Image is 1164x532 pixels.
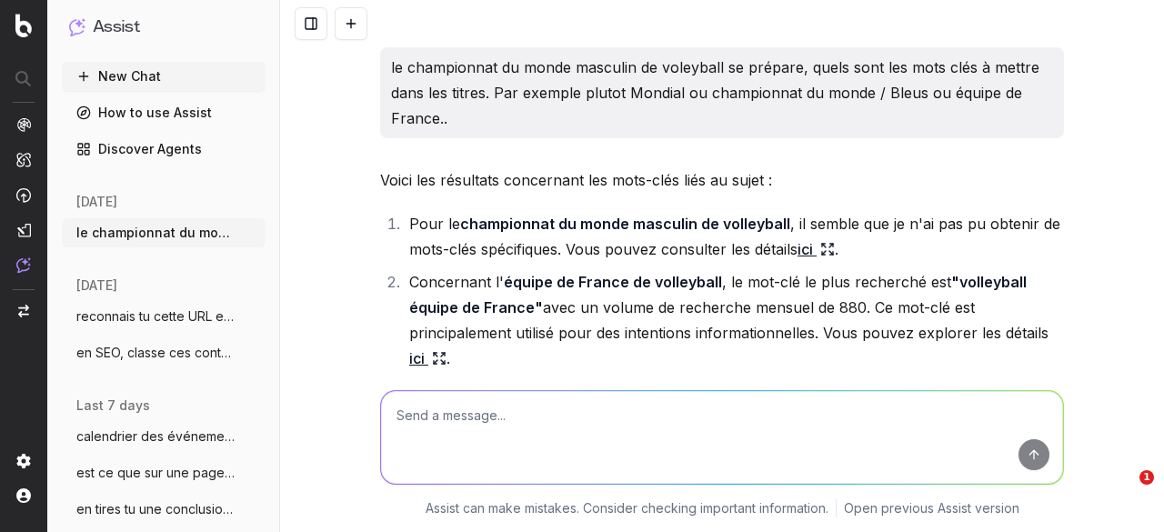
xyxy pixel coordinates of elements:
span: [DATE] [76,193,117,211]
img: Analytics [16,117,31,132]
button: en tires tu une conclusion ? page ID cli [62,495,266,524]
a: Discover Agents [62,135,266,164]
a: ici [798,236,835,262]
a: How to use Assist [62,98,266,127]
img: Studio [16,223,31,237]
button: en SEO, classe ces contenus en chaud fro [62,338,266,367]
a: ici [409,346,447,371]
button: calendrier des événements du mois d'octo [62,422,266,451]
strong: équipe de France de volleyball [504,273,722,291]
h1: Assist [93,15,140,40]
p: le championnat du monde masculin de voleyball se prépare, quels sont les mots clés à mettre dans ... [391,55,1053,131]
li: Concernant l' , le mot-clé le plus recherché est avec un volume de recherche mensuel de 880. Ce m... [404,269,1064,371]
span: 1 [1139,470,1154,485]
button: reconnais tu cette URL et le contenu htt [62,302,266,331]
img: Assist [69,18,85,35]
span: reconnais tu cette URL et le contenu htt [76,307,236,326]
button: le championnat du monde masculin de vole [62,218,266,247]
img: Setting [16,454,31,468]
p: Voici les résultats concernant les mots-clés liés au sujet : [380,167,1064,193]
img: My account [16,488,31,503]
span: en SEO, classe ces contenus en chaud fro [76,344,236,362]
button: New Chat [62,62,266,91]
img: Botify logo [15,14,32,37]
strong: championnat du monde masculin de volleyball [460,215,790,233]
span: est ce que sur une page on peut ajouter [76,464,236,482]
iframe: Intercom live chat [1102,470,1146,514]
p: Assist can make mistakes. Consider checking important information. [426,499,828,517]
li: Pour le , il semble que je n'ai pas pu obtenir de mots-clés spécifiques. Vous pouvez consulter le... [404,211,1064,262]
a: Open previous Assist version [844,499,1019,517]
span: le championnat du monde masculin de vole [76,224,236,242]
img: Assist [16,257,31,273]
img: Activation [16,187,31,203]
img: Intelligence [16,152,31,167]
span: [DATE] [76,276,117,295]
span: calendrier des événements du mois d'octo [76,427,236,446]
button: Assist [69,15,258,40]
span: last 7 days [76,396,150,415]
span: en tires tu une conclusion ? page ID cli [76,500,236,518]
img: Switch project [18,305,29,317]
button: est ce que sur une page on peut ajouter [62,458,266,487]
